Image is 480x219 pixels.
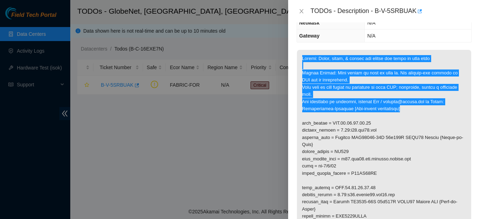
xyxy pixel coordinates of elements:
[311,6,472,17] div: TODOs - Description - B-V-5SRBUAK
[299,20,320,26] span: NetMask
[299,8,304,14] span: close
[367,20,375,26] span: N/A
[367,33,375,39] span: N/A
[299,33,320,39] span: Gateway
[297,8,306,15] button: Close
